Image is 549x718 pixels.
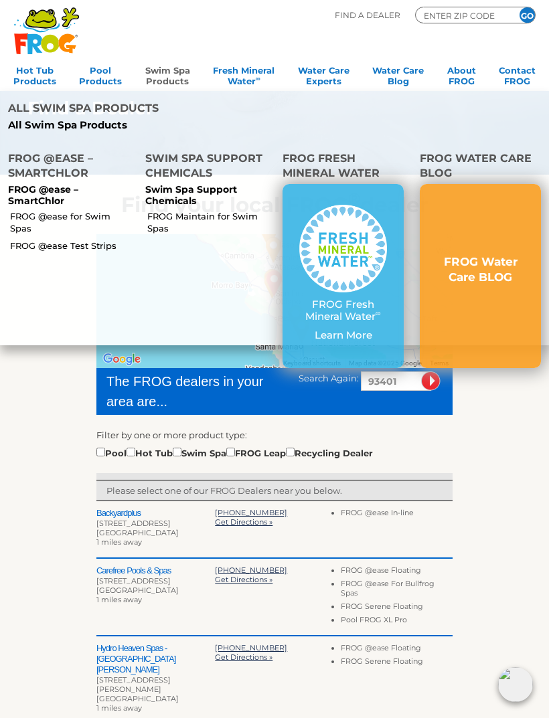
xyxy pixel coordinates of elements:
[335,7,400,23] p: Find A Dealer
[341,643,453,656] li: FROG @ease Floating
[437,254,524,284] h3: FROG Water Care BLOG
[447,61,476,88] a: AboutFROG
[498,667,533,702] img: openIcon
[420,151,541,184] h4: FROG Water Care BLOG
[372,61,424,88] a: Water CareBlog
[215,575,272,584] a: Get Directions »
[341,508,453,521] li: FROG @ease In-line
[341,656,453,670] li: FROG Serene Floating
[8,101,264,119] h4: All Swim Spa Products
[520,7,535,23] input: GO
[96,445,373,460] div: Pool Hot Tub Swim Spa FROG Leap Recycling Dealer
[96,586,215,595] div: [GEOGRAPHIC_DATA]
[147,210,271,234] a: FROG Maintain for Swim Spas
[299,298,387,323] p: FROG Fresh Mineral Water
[96,537,142,547] span: 1 miles away
[96,428,247,442] label: Filter by one or more product type:
[8,119,264,131] a: All Swim Spa Products
[96,528,215,537] div: [GEOGRAPHIC_DATA]
[299,329,387,341] p: Learn More
[299,205,387,348] a: FROG Fresh Mineral Water∞ Learn More
[421,371,441,391] input: Submit
[215,517,272,527] a: Get Directions »
[298,61,349,88] a: Water CareExperts
[96,643,215,675] h2: Hydro Heaven Spas - [GEOGRAPHIC_DATA][PERSON_NAME]
[106,484,443,497] p: Please select one of our FROG Dealers near you below.
[422,9,503,21] input: Zip Code Form
[106,371,279,412] div: The FROG dealers in your area are...
[145,61,190,88] a: Swim SpaProducts
[256,75,260,82] sup: ∞
[213,61,274,88] a: Fresh MineralWater∞
[96,508,215,519] h2: Backyardplus
[299,373,359,383] span: Search Again:
[341,615,453,628] li: Pool FROG XL Pro
[96,703,142,713] span: 1 miles away
[96,694,215,703] div: [GEOGRAPHIC_DATA]
[215,643,287,652] a: [PHONE_NUMBER]
[13,61,56,88] a: Hot TubProducts
[215,652,272,662] a: Get Directions »
[10,240,134,252] a: FROG @ease Test Strips
[437,254,524,297] a: FROG Water Care BLOG
[100,351,144,368] a: Open this area in Google Maps (opens a new window)
[145,151,266,184] h4: Swim Spa Support Chemicals
[341,579,453,602] li: FROG @ease For Bullfrog Spas
[283,151,404,184] h4: FROG Fresh Mineral Water
[341,565,453,579] li: FROG @ease Floating
[10,210,134,234] a: FROG @ease for Swim Spas
[100,351,144,368] img: Google
[341,602,453,615] li: FROG Serene Floating
[96,565,215,576] h2: Carefree Pools & Spas
[96,576,215,586] div: [STREET_ADDRESS]
[96,595,142,604] span: 1 miles away
[8,184,129,207] p: FROG @ease – SmartChlor
[96,519,215,528] div: [STREET_ADDRESS]
[215,508,287,517] a: [PHONE_NUMBER]
[376,308,381,318] sup: ∞
[79,61,122,88] a: PoolProducts
[96,675,215,694] div: [STREET_ADDRESS][PERSON_NAME]
[215,565,287,575] a: [PHONE_NUMBER]
[499,61,536,88] a: ContactFROG
[8,151,129,184] h4: FROG @ease – SmartChlor
[145,184,266,207] p: Swim Spa Support Chemicals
